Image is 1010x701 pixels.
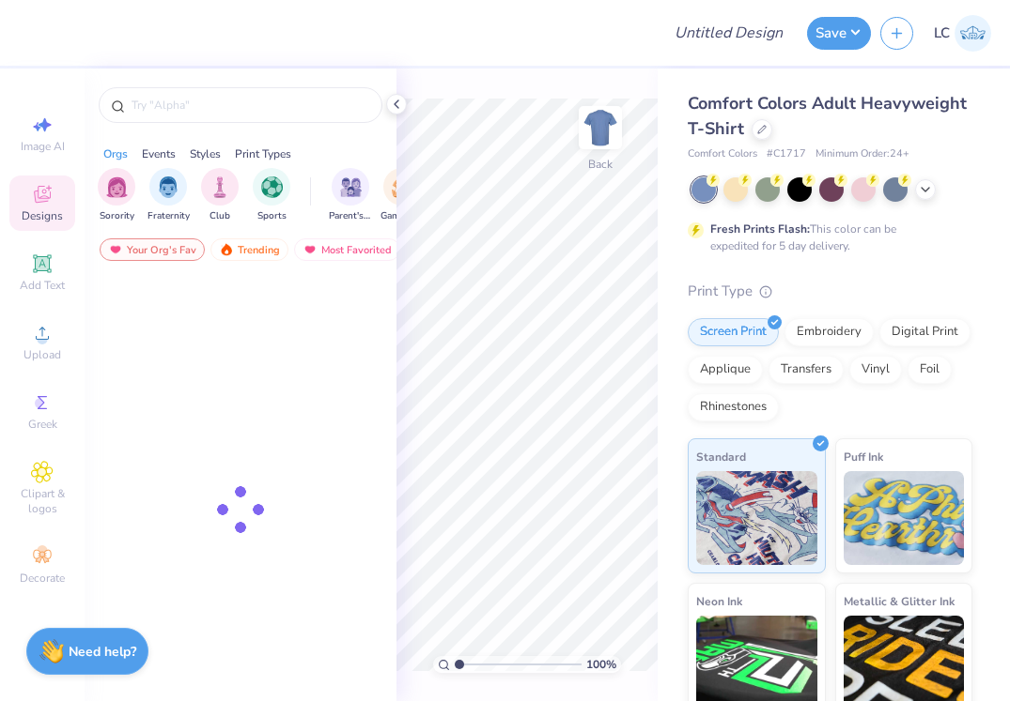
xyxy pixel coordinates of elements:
div: Screen Print [688,318,779,346]
span: Game Day [381,209,424,223]
input: Untitled Design [660,14,798,52]
span: Decorate [20,571,65,586]
span: Metallic & Glitter Ink [844,591,955,611]
span: Upload [23,347,61,362]
div: filter for Sorority [98,168,135,223]
img: Lauren Cohen [955,15,991,52]
img: Sports Image [261,176,283,198]
div: filter for Parent's Weekend [329,168,372,223]
div: Your Org's Fav [100,238,205,261]
span: Comfort Colors [688,146,757,162]
button: filter button [98,168,135,223]
div: Print Types [235,145,291,162]
button: filter button [148,168,190,223]
img: Game Day Image [392,176,413,198]
a: LC [934,15,991,52]
img: Standard [696,471,817,565]
button: filter button [253,168,290,223]
span: Minimum Order: 24 + [816,146,909,162]
div: Rhinestones [688,393,779,421]
div: Foil [908,356,952,384]
button: Save [807,17,871,50]
div: Trending [210,238,288,261]
div: Digital Print [879,318,971,346]
span: Comfort Colors Adult Heavyweight T-Shirt [688,92,967,140]
img: Puff Ink [844,471,965,565]
div: Transfers [769,356,844,384]
button: filter button [381,168,424,223]
span: Greek [28,417,57,432]
span: Clipart & logos [9,486,75,516]
span: LC [934,23,950,44]
div: Vinyl [849,356,902,384]
span: Image AI [21,139,65,154]
div: Most Favorited [294,238,400,261]
span: # C1717 [767,146,806,162]
div: Events [142,145,176,162]
span: Sorority [100,209,134,223]
strong: Need help? [69,643,136,661]
input: Try "Alpha" [130,96,370,114]
div: Orgs [103,145,128,162]
strong: Fresh Prints Flash: [710,221,810,236]
div: filter for Sports [253,168,290,223]
span: Neon Ink [696,591,742,611]
img: most_fav.gif [108,243,123,256]
div: filter for Game Day [381,168,424,223]
span: Puff Ink [844,447,883,466]
img: Parent's Weekend Image [340,176,362,198]
img: Club Image [210,176,230,198]
span: Club [210,209,230,223]
div: Print Type [688,281,972,302]
button: filter button [201,168,239,223]
span: Sports [257,209,287,223]
span: Add Text [20,278,65,293]
img: Fraternity Image [158,176,179,198]
img: trending.gif [219,243,234,256]
span: 100 % [586,656,616,673]
span: Standard [696,447,746,466]
div: Styles [190,145,221,162]
div: filter for Club [201,168,239,223]
img: most_fav.gif [303,243,318,256]
div: filter for Fraternity [148,168,190,223]
div: Embroidery [785,318,874,346]
span: Fraternity [148,209,190,223]
span: Parent's Weekend [329,209,372,223]
span: Designs [22,208,63,223]
div: Applique [688,356,763,384]
div: This color can be expedited for 5 day delivery. [710,221,941,254]
div: Back [588,156,613,173]
img: Sorority Image [106,176,128,198]
button: filter button [329,168,372,223]
img: Back [582,109,619,146]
